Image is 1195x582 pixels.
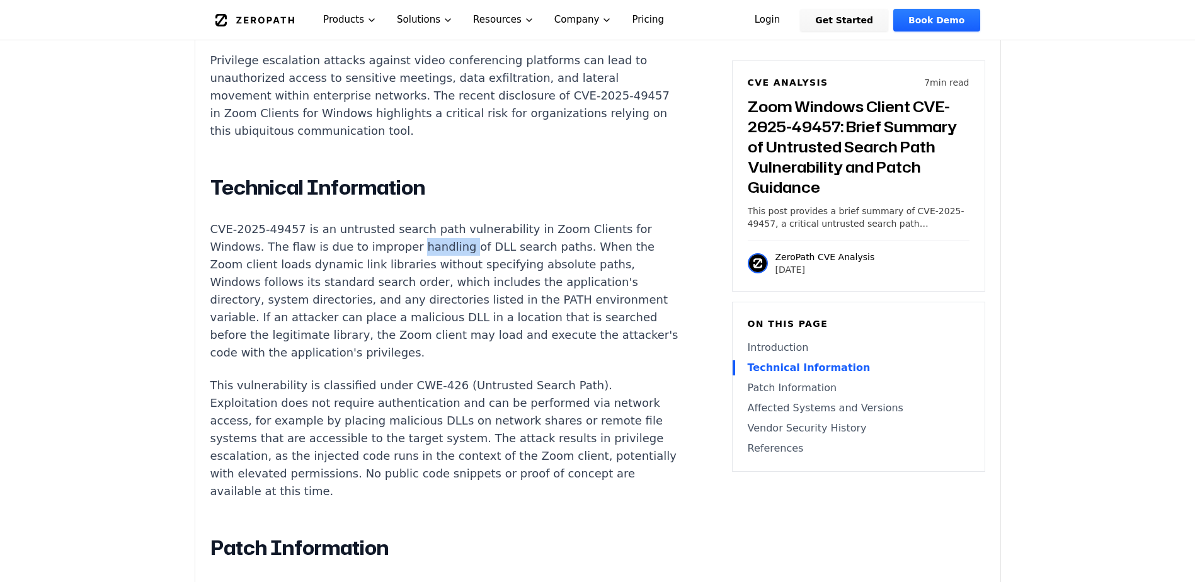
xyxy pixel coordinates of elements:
img: ZeroPath CVE Analysis [748,253,768,273]
h6: CVE Analysis [748,76,828,89]
a: Introduction [748,340,969,355]
h6: On this page [748,317,969,330]
p: This post provides a brief summary of CVE-2025-49457, a critical untrusted search path vulnerabil... [748,205,969,230]
p: Privilege escalation attacks against video conferencing platforms can lead to unauthorized access... [210,52,679,140]
p: This vulnerability is classified under CWE-426 (Untrusted Search Path). Exploitation does not req... [210,377,679,500]
a: Login [740,9,796,31]
h2: Patch Information [210,535,679,561]
a: References [748,441,969,456]
p: 7 min read [924,76,969,89]
a: Book Demo [893,9,980,31]
a: Patch Information [748,380,969,396]
a: Vendor Security History [748,421,969,436]
p: [DATE] [775,263,875,276]
p: ZeroPath CVE Analysis [775,251,875,263]
h3: Zoom Windows Client CVE-2025-49457: Brief Summary of Untrusted Search Path Vulnerability and Patc... [748,96,969,197]
p: CVE-2025-49457 is an untrusted search path vulnerability in Zoom Clients for Windows. The flaw is... [210,220,679,362]
a: Get Started [800,9,888,31]
h2: Technical Information [210,175,679,200]
a: Technical Information [748,360,969,375]
a: Affected Systems and Versions [748,401,969,416]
